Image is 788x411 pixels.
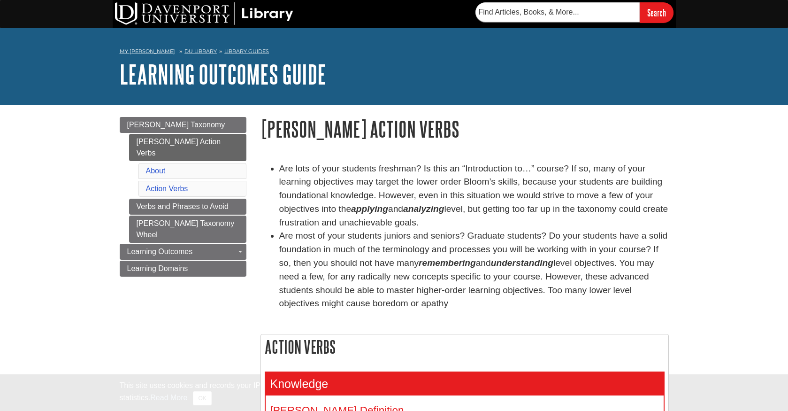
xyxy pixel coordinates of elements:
[129,199,246,215] a: Verbs and Phrases to Avoid
[120,261,246,277] a: Learning Domains
[120,47,175,55] a: My [PERSON_NAME]
[146,167,166,175] a: About
[146,185,188,193] a: Action Verbs
[150,394,187,402] a: Read More
[120,45,669,60] nav: breadcrumb
[115,2,293,25] img: DU Library
[419,258,476,268] em: remembering
[351,204,388,214] strong: applying
[129,134,246,161] a: [PERSON_NAME] Action Verbs
[127,121,225,129] span: [PERSON_NAME] Taxonomy
[491,258,553,268] em: understanding
[193,391,211,405] button: Close
[224,48,269,54] a: Library Guides
[403,204,444,214] strong: analyzing
[475,2,640,22] input: Find Articles, Books, & More...
[475,2,673,23] form: Searches DU Library's articles, books, and more
[120,60,326,89] a: Learning Outcomes Guide
[260,117,669,141] h1: [PERSON_NAME] Action Verbs
[127,248,193,256] span: Learning Outcomes
[120,117,246,133] a: [PERSON_NAME] Taxonomy
[120,380,669,405] div: This site uses cookies and records your IP address for usage statistics. Additionally, we use Goo...
[640,2,673,23] input: Search
[279,162,669,230] li: Are lots of your students freshman? Is this an “Introduction to…” course? If so, many of your lea...
[279,229,669,310] li: Are most of your students juniors and seniors? Graduate students? Do your students have a solid f...
[120,117,246,277] div: Guide Page Menu
[184,48,217,54] a: DU Library
[120,244,246,260] a: Learning Outcomes
[129,216,246,243] a: [PERSON_NAME] Taxonomy Wheel
[266,372,664,395] h3: Knowledge
[127,264,188,272] span: Learning Domains
[261,334,668,359] h2: Action Verbs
